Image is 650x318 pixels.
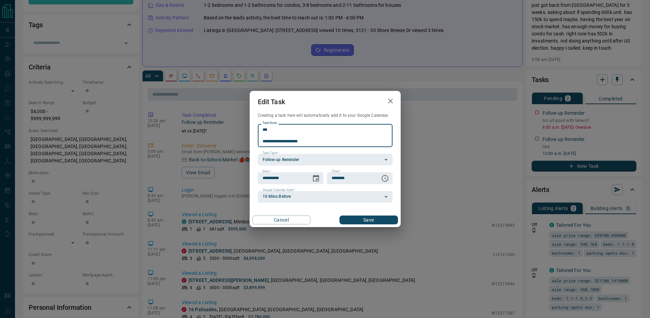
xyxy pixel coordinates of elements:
button: Cancel [252,216,311,224]
button: Choose date, selected date is Oct 15, 2025 [309,172,323,185]
div: 10 Mins Before [258,191,393,203]
label: Task Type [263,151,279,155]
h2: Edit Task [250,91,293,113]
button: Choose time, selected time is 6:00 AM [378,172,392,185]
p: Creating a task here will automatically add it to your Google Calendar. [258,113,393,118]
label: Task Note [263,121,277,125]
div: Follow up Reminder [258,154,393,165]
label: Google Calendar Alert [263,188,295,192]
label: Time [332,169,340,174]
label: Date [263,169,271,174]
button: Save [339,216,398,224]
